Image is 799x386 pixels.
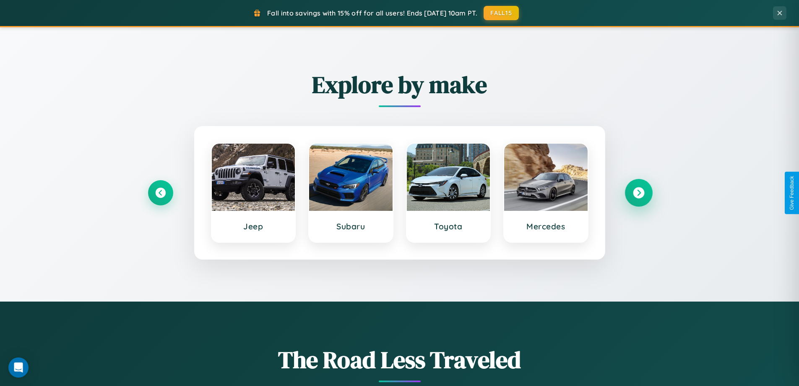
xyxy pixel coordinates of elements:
[484,6,519,20] button: FALL15
[513,221,579,231] h3: Mercedes
[789,176,795,210] div: Give Feedback
[220,221,287,231] h3: Jeep
[8,357,29,378] div: Open Intercom Messenger
[415,221,482,231] h3: Toyota
[267,9,477,17] span: Fall into savings with 15% off for all users! Ends [DATE] 10am PT.
[318,221,384,231] h3: Subaru
[148,68,651,101] h2: Explore by make
[148,344,651,376] h1: The Road Less Traveled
